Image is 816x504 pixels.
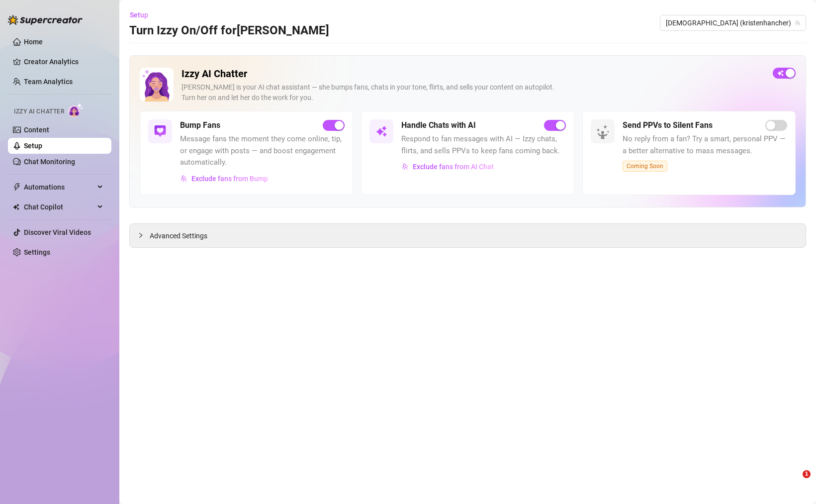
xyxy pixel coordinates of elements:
[140,68,174,101] img: Izzy AI Chatter
[623,161,667,172] span: Coming Soon
[181,82,765,103] div: [PERSON_NAME] is your AI chat assistant — she bumps fans, chats in your tone, flirts, and sells y...
[24,179,94,195] span: Automations
[180,171,269,187] button: Exclude fans from Bump
[129,7,156,23] button: Setup
[68,103,84,117] img: AI Chatter
[24,38,43,46] a: Home
[24,78,73,86] a: Team Analytics
[24,126,49,134] a: Content
[623,119,713,131] h5: Send PPVs to Silent Fans
[129,23,329,39] h3: Turn Izzy On/Off for [PERSON_NAME]
[13,183,21,191] span: thunderbolt
[14,107,64,116] span: Izzy AI Chatter
[181,175,187,182] img: svg%3e
[24,142,42,150] a: Setup
[130,11,148,19] span: Setup
[150,230,207,241] span: Advanced Settings
[180,119,220,131] h5: Bump Fans
[596,125,612,141] img: silent-fans-ppv-o-N6Mmdf.svg
[402,163,409,170] img: svg%3e
[154,125,166,137] img: svg%3e
[375,125,387,137] img: svg%3e
[13,203,19,210] img: Chat Copilot
[401,119,476,131] h5: Handle Chats with AI
[782,470,806,494] iframe: Intercom live chat
[623,133,787,157] span: No reply from a fan? Try a smart, personal PPV — a better alternative to mass messages.
[24,158,75,166] a: Chat Monitoring
[413,163,494,171] span: Exclude fans from AI Chat
[181,68,765,80] h2: Izzy AI Chatter
[24,54,103,70] a: Creator Analytics
[180,133,345,169] span: Message fans the moment they come online, tip, or engage with posts — and boost engagement automa...
[803,470,811,478] span: 1
[24,248,50,256] a: Settings
[401,159,494,175] button: Exclude fans from AI Chat
[24,228,91,236] a: Discover Viral Videos
[666,15,800,30] span: Kristen (kristenhancher)
[138,230,150,241] div: collapsed
[191,175,268,183] span: Exclude fans from Bump
[138,232,144,238] span: collapsed
[24,199,94,215] span: Chat Copilot
[8,15,83,25] img: logo-BBDzfeDw.svg
[401,133,566,157] span: Respond to fan messages with AI — Izzy chats, flirts, and sells PPVs to keep fans coming back.
[795,20,801,26] span: team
